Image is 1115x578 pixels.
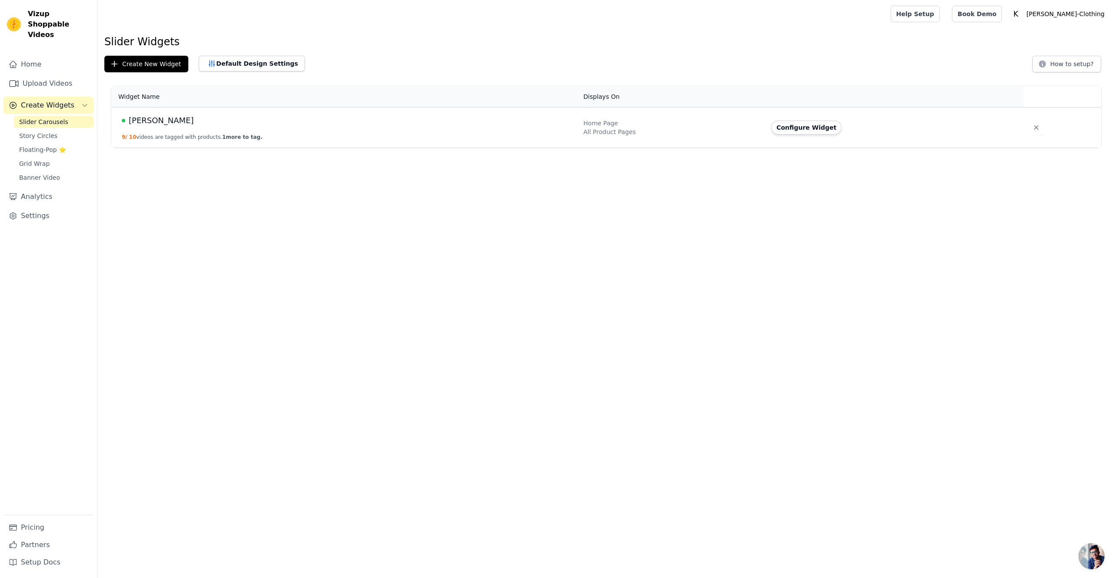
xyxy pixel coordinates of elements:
p: [PERSON_NAME]-Clothing [1023,6,1108,22]
button: Default Design Settings [199,56,305,71]
span: Story Circles [19,131,57,140]
span: Grid Wrap [19,159,50,168]
a: Upload Videos [3,75,93,92]
button: Create Widgets [3,97,93,114]
a: Pricing [3,519,93,536]
th: Widget Name [111,86,578,108]
a: Home [3,56,93,73]
span: Vizup Shoppable Videos [28,9,90,40]
a: Settings [3,207,93,225]
span: 10 [129,134,137,140]
button: 9/ 10videos are tagged with products.1more to tag. [122,134,262,141]
img: Vizup [7,17,21,31]
a: Slider Carousels [14,116,93,128]
button: K [PERSON_NAME]-Clothing [1009,6,1108,22]
a: Banner Video [14,171,93,184]
a: Grid Wrap [14,158,93,170]
a: Help Setup [891,6,940,22]
a: Partners [3,536,93,554]
div: All Product Pages [584,128,761,136]
span: Slider Carousels [19,118,68,126]
h1: Slider Widgets [104,35,1108,49]
span: 9 / [122,134,127,140]
button: Configure Widget [771,121,841,134]
span: 1 more to tag. [222,134,262,140]
a: Story Circles [14,130,93,142]
a: Floating-Pop ⭐ [14,144,93,156]
span: Live Published [122,119,125,122]
div: Home Page [584,119,761,128]
text: K [1014,10,1019,18]
button: Delete widget [1028,120,1044,135]
span: Banner Video [19,173,60,182]
span: Floating-Pop ⭐ [19,145,66,154]
a: Book Demo [952,6,1002,22]
div: Open chat [1078,543,1105,569]
a: Setup Docs [3,554,93,571]
span: [PERSON_NAME] [129,114,194,127]
span: Create Widgets [21,100,74,111]
a: How to setup? [1032,62,1101,70]
button: Create New Widget [104,56,188,72]
th: Displays On [578,86,766,108]
a: Analytics [3,188,93,205]
button: How to setup? [1032,56,1101,72]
